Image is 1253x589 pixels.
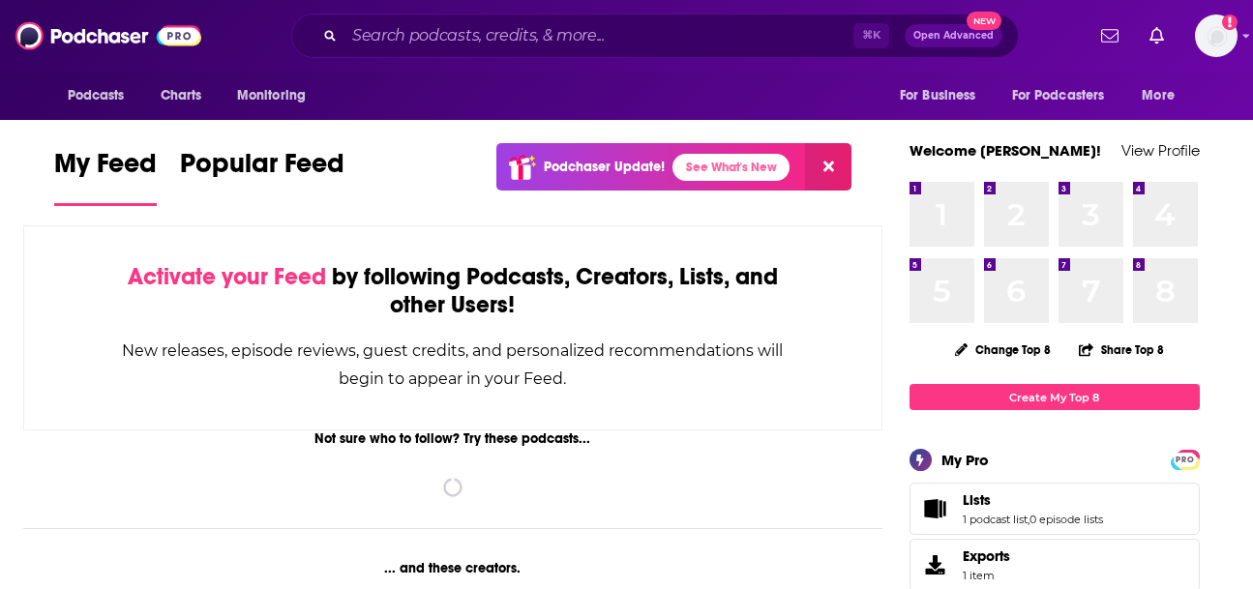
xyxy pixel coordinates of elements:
[291,14,1019,58] div: Search podcasts, credits, & more...
[1174,452,1197,466] a: PRO
[941,451,989,469] div: My Pro
[344,20,853,51] input: Search podcasts, credits, & more...
[963,491,1103,509] a: Lists
[963,491,991,509] span: Lists
[905,24,1002,47] button: Open AdvancedNew
[121,263,786,319] div: by following Podcasts, Creators, Lists, and other Users!
[1142,19,1172,52] a: Show notifications dropdown
[1121,141,1200,160] a: View Profile
[15,17,201,54] img: Podchaser - Follow, Share and Rate Podcasts
[910,141,1101,160] a: Welcome [PERSON_NAME]!
[128,262,326,291] span: Activate your Feed
[1195,15,1238,57] button: Show profile menu
[54,147,157,191] span: My Feed
[916,495,955,522] a: Lists
[916,551,955,578] span: Exports
[963,547,1010,565] span: Exports
[910,483,1200,535] span: Lists
[161,82,202,109] span: Charts
[1028,513,1029,526] span: ,
[1128,77,1199,114] button: open menu
[963,569,1010,582] span: 1 item
[1142,82,1175,109] span: More
[1222,15,1238,30] svg: Add a profile image
[1078,331,1165,368] button: Share Top 8
[224,77,331,114] button: open menu
[1012,82,1105,109] span: For Podcasters
[1029,513,1103,526] a: 0 episode lists
[121,337,786,393] div: New releases, episode reviews, guest credits, and personalized recommendations will begin to appe...
[54,147,157,206] a: My Feed
[180,147,344,206] a: Popular Feed
[23,430,883,447] div: Not sure who to follow? Try these podcasts...
[967,12,1001,30] span: New
[900,82,976,109] span: For Business
[1195,15,1238,57] span: Logged in as christinasburch
[910,384,1200,410] a: Create My Top 8
[54,77,150,114] button: open menu
[853,23,889,48] span: ⌘ K
[148,77,214,114] a: Charts
[68,82,125,109] span: Podcasts
[999,77,1133,114] button: open menu
[1195,15,1238,57] img: User Profile
[544,159,665,175] p: Podchaser Update!
[886,77,1000,114] button: open menu
[943,338,1063,362] button: Change Top 8
[1093,19,1126,52] a: Show notifications dropdown
[180,147,344,191] span: Popular Feed
[913,31,994,41] span: Open Advanced
[672,154,790,181] a: See What's New
[23,560,883,576] div: ... and these creators.
[1174,453,1197,467] span: PRO
[237,82,306,109] span: Monitoring
[963,513,1028,526] a: 1 podcast list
